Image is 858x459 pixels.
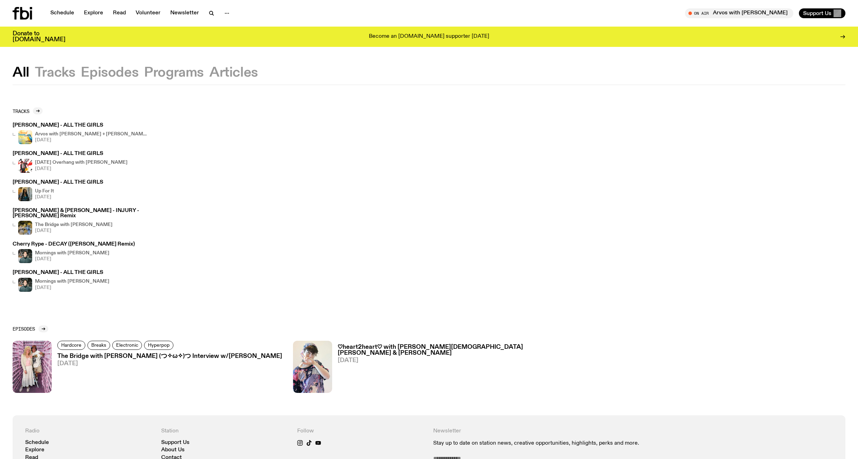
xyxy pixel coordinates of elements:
[35,138,147,142] span: [DATE]
[13,108,29,114] h2: Tracks
[25,447,44,453] a: Explore
[338,358,565,363] span: [DATE]
[18,159,32,173] img: Digital collage featuring man in suit and tie, man in bowtie, lightning bolt, cartoon character w...
[18,249,32,263] img: Radio presenter Ben Hansen sits in front of a wall of photos and an fbi radio sign. Film photo. B...
[52,353,282,393] a: The Bridge with [PERSON_NAME] (つ✧ω✧)つ Interview w/[PERSON_NAME][DATE]
[81,66,138,79] button: Episodes
[13,208,147,219] h3: [PERSON_NAME] & [PERSON_NAME] - INJURY - [PERSON_NAME] Remix
[35,279,109,284] h4: Mornings with [PERSON_NAME]
[35,228,113,233] span: [DATE]
[18,278,32,292] img: Radio presenter Ben Hansen sits in front of a wall of photos and an fbi radio sign. Film photo. B...
[18,187,32,201] img: Ify - a Brown Skin girl with black braided twists, looking up to the side with her tongue stickin...
[57,361,282,367] span: [DATE]
[116,343,138,348] span: Electronic
[35,66,76,79] button: Tracks
[166,8,203,18] a: Newsletter
[80,8,107,18] a: Explore
[433,428,697,435] h4: Newsletter
[161,447,185,453] a: About Us
[91,343,106,348] span: Breaks
[131,8,165,18] a: Volunteer
[13,208,147,235] a: [PERSON_NAME] & [PERSON_NAME] - INJURY - [PERSON_NAME] RemixThe Bridge with [PERSON_NAME][DATE]
[87,341,110,350] a: Breaks
[13,270,109,275] h3: [PERSON_NAME] - ALL THE GIRLS
[13,242,135,263] a: Cherry Rype - DECAY ([PERSON_NAME] Remix)Radio presenter Ben Hansen sits in front of a wall of ph...
[13,325,48,332] a: Episodes
[13,151,128,172] a: [PERSON_NAME] - ALL THE GIRLSDigital collage featuring man in suit and tie, man in bowtie, lightn...
[35,223,113,227] h4: The Bridge with [PERSON_NAME]
[13,270,109,291] a: [PERSON_NAME] - ALL THE GIRLSRadio presenter Ben Hansen sits in front of a wall of photos and an ...
[297,428,425,435] h4: Follow
[35,167,128,171] span: [DATE]
[332,344,565,393] a: ♡heart2heart♡ with [PERSON_NAME][DEMOGRAPHIC_DATA][PERSON_NAME] & [PERSON_NAME][DATE]
[57,341,85,350] a: Hardcore
[35,257,109,261] span: [DATE]
[35,285,109,290] span: [DATE]
[13,31,65,43] h3: Donate to [DOMAIN_NAME]
[433,440,697,447] p: Stay up to date on station news, creative opportunities, highlights, perks and more.
[144,66,204,79] button: Programs
[13,151,128,156] h3: [PERSON_NAME] - ALL THE GIRLS
[35,160,128,165] h4: [DATE] Overhang with [PERSON_NAME]
[13,180,103,201] a: [PERSON_NAME] - ALL THE GIRLSIfy - a Brown Skin girl with black braided twists, looking up to the...
[46,8,78,18] a: Schedule
[13,326,35,331] h2: Episodes
[25,428,153,435] h4: Radio
[685,8,793,18] button: On AirArvos with [PERSON_NAME]
[35,195,54,199] span: [DATE]
[25,440,49,445] a: Schedule
[13,107,43,114] a: Tracks
[13,66,29,79] button: All
[35,251,109,255] h4: Mornings with [PERSON_NAME]
[13,123,147,144] a: [PERSON_NAME] - ALL THE GIRLSArvos with [PERSON_NAME] + [PERSON_NAME][DATE]
[161,440,190,445] a: Support Us
[35,189,54,193] h4: Up For It
[144,341,173,350] a: Hyperpop
[338,344,565,356] h3: ♡heart2heart♡ with [PERSON_NAME][DEMOGRAPHIC_DATA][PERSON_NAME] & [PERSON_NAME]
[209,66,258,79] button: Articles
[803,10,831,16] span: Support Us
[109,8,130,18] a: Read
[13,123,147,128] h3: [PERSON_NAME] - ALL THE GIRLS
[13,242,135,247] h3: Cherry Rype - DECAY ([PERSON_NAME] Remix)
[35,132,147,136] h4: Arvos with [PERSON_NAME] + [PERSON_NAME]
[148,343,170,348] span: Hyperpop
[57,353,282,359] h3: The Bridge with [PERSON_NAME] (つ✧ω✧)つ Interview w/[PERSON_NAME]
[161,428,289,435] h4: Station
[61,343,81,348] span: Hardcore
[13,180,103,185] h3: [PERSON_NAME] - ALL THE GIRLS
[112,341,142,350] a: Electronic
[799,8,845,18] button: Support Us
[369,34,489,40] p: Become an [DOMAIN_NAME] supporter [DATE]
